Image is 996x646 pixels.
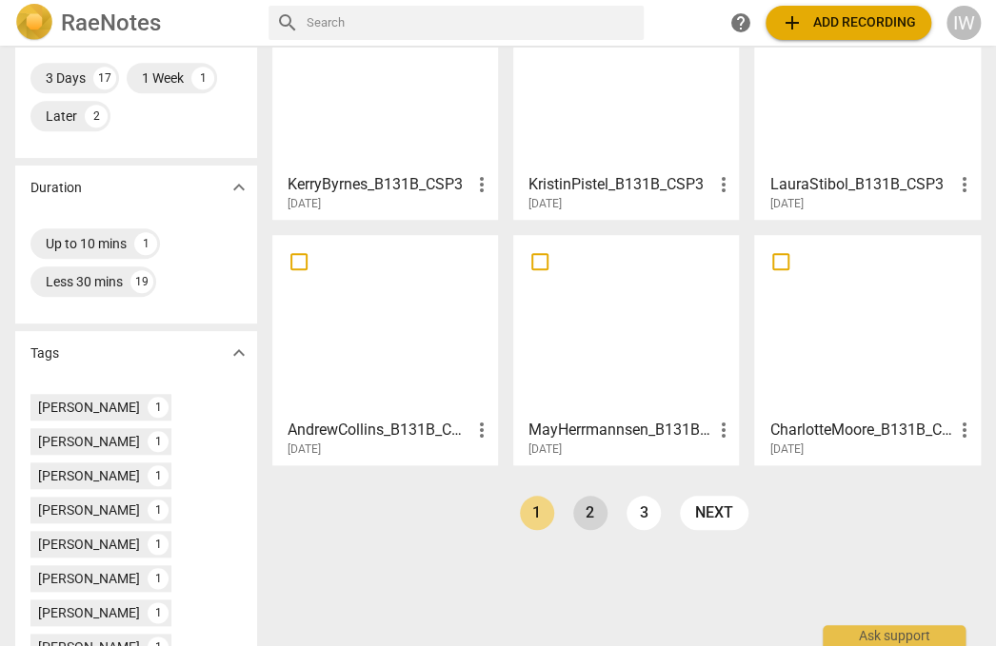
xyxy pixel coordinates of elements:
a: Help [724,6,758,40]
div: 1 [148,465,169,486]
div: 1 [191,67,214,89]
div: [PERSON_NAME] [38,466,140,485]
span: expand_more [228,342,250,364]
span: more_vert [953,419,976,441]
h3: CharlotteMoore_B131B_CSP3 [769,419,952,441]
div: [PERSON_NAME] [38,535,140,554]
div: [PERSON_NAME] [38,432,140,451]
span: more_vert [470,419,493,441]
div: 1 [148,397,169,418]
div: 1 [148,568,169,589]
button: Show more [225,173,253,202]
h2: RaeNotes [61,10,161,36]
div: 1 [148,499,169,520]
div: Less 30 mins [46,272,123,291]
p: Tags [30,343,59,363]
span: expand_more [228,176,250,199]
div: [PERSON_NAME] [38,500,140,519]
div: 1 [148,431,169,452]
div: 1 Week [142,69,184,88]
div: 1 [148,602,169,623]
a: Page 1 is your current page [520,496,554,530]
span: [DATE] [769,441,803,458]
span: [DATE] [288,441,321,458]
div: Later [46,107,77,126]
span: [DATE] [528,441,562,458]
span: more_vert [711,419,734,441]
h3: KristinPistel_B131B_CSP3 [528,173,711,196]
h3: LauraStibol_B131B_CSP3 [769,173,952,196]
input: Search [307,8,637,38]
div: [PERSON_NAME] [38,569,140,588]
span: [DATE] [528,196,562,212]
div: 2 [85,105,108,127]
h3: KerryByrnes_B131B_CSP3 [288,173,470,196]
span: more_vert [470,173,493,196]
div: 19 [130,270,153,293]
span: more_vert [953,173,976,196]
div: Up to 10 mins [46,234,127,253]
a: CharlotteMoore_B131B_CSP3[DATE] [761,242,973,457]
div: [PERSON_NAME] [38,398,140,417]
div: 1 [134,232,157,255]
div: Ask support [823,625,966,646]
button: IW [946,6,981,40]
img: Logo [15,4,53,42]
a: LogoRaeNotes [15,4,253,42]
span: more_vert [711,173,734,196]
p: Duration [30,178,82,198]
span: search [276,11,299,34]
button: Show more [225,339,253,367]
span: add [781,11,804,34]
div: 1 [148,534,169,555]
button: Upload [766,6,931,40]
a: Page 2 [573,496,608,530]
a: next [680,496,748,530]
a: AndrewCollins_B131B_CSP3[DATE] [279,242,491,457]
div: [PERSON_NAME] [38,603,140,622]
div: 17 [93,67,116,89]
a: Page 3 [627,496,661,530]
a: MayHerrmannsen_B131B_CSP3[DATE] [520,242,732,457]
h3: AndrewCollins_B131B_CSP3 [288,419,470,441]
h3: MayHerrmannsen_B131B_CSP3 [528,419,711,441]
div: 3 Days [46,69,86,88]
span: [DATE] [288,196,321,212]
span: [DATE] [769,196,803,212]
span: Add recording [781,11,916,34]
span: help [729,11,752,34]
